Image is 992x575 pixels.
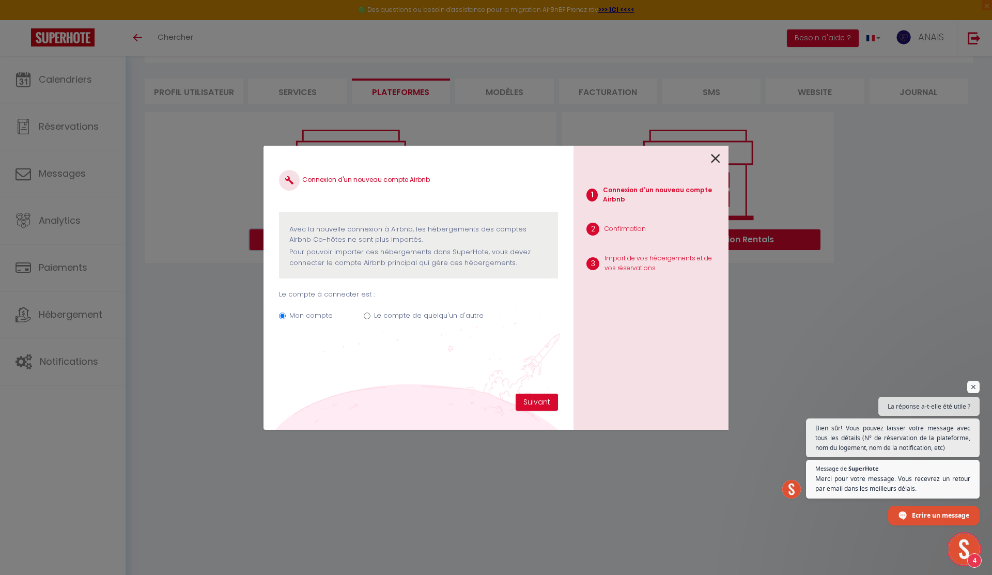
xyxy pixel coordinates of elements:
[888,401,970,411] span: La réponse a-t-elle été utile ?
[912,506,969,524] span: Ecrire un message
[815,474,970,493] span: Merci pour votre message. Vous recevrez un retour par email dans les meilleurs délais.
[605,254,720,273] p: Import de vos hébergements et de vos réservations
[289,224,548,245] p: Avec la nouvelle connexion à Airbnb, les hébergements des comptes Airbnb Co-hôtes ne sont plus im...
[279,170,558,191] h4: Connexion d'un nouveau compte Airbnb
[289,310,333,321] label: Mon compte
[815,465,847,471] span: Message de
[586,257,599,270] span: 3
[815,423,970,453] span: Bien sûr! Vous pouvez laisser votre message avec tous les détails (N° de réservation de la platef...
[605,224,646,234] p: Confirmation
[967,553,982,568] span: 4
[516,394,558,411] button: Suivant
[848,465,879,471] span: SuperHote
[949,534,980,565] div: Ouvrir le chat
[374,310,484,321] label: Le compte de quelqu'un d'autre
[603,185,720,205] p: Connexion d'un nouveau compte Airbnb
[586,223,599,236] span: 2
[279,289,558,300] p: Le compte à connecter est :
[586,189,598,201] span: 1
[289,247,548,268] p: Pour pouvoir importer ces hébergements dans SuperHote, vous devez connecter le compte Airbnb prin...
